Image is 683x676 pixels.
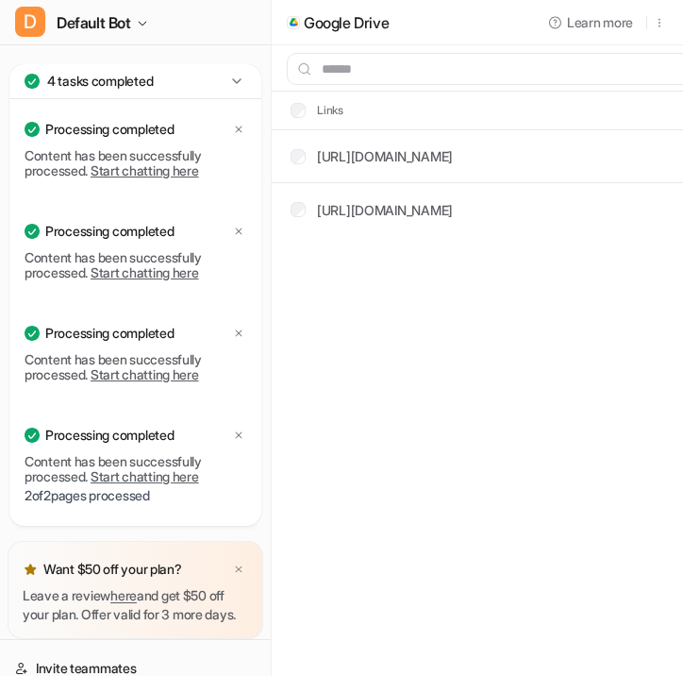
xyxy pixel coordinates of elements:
button: Learn more [541,7,642,38]
p: Content has been successfully processed. [25,352,246,382]
p: Content has been successfully processed. [25,148,246,178]
a: Start chatting here [91,264,199,280]
a: [URL][DOMAIN_NAME] [317,148,453,164]
p: 4 tasks completed [47,72,153,91]
p: Processing completed [45,120,174,139]
p: Processing completed [45,222,174,241]
th: Links [275,99,344,122]
span: D [15,7,45,37]
a: [URL][DOMAIN_NAME] [317,202,453,218]
p: Want $50 off your plan? [43,560,182,579]
span: Learn more [567,12,633,32]
a: Start chatting here [91,366,199,382]
img: x [233,564,244,576]
p: Processing completed [45,426,174,445]
span: Default Bot [57,9,131,36]
p: Google Drive [304,13,389,32]
p: Leave a review and get $50 off your plan. Offer valid for 3 more days. [23,586,248,624]
p: Content has been successfully processed. [25,250,246,280]
a: Chat [8,57,263,83]
p: Processing completed [45,324,174,343]
p: Content has been successfully processed. [25,454,246,484]
a: here [110,587,137,603]
p: 2 of 2 pages processed [25,488,246,503]
a: Start chatting here [91,162,199,178]
img: google_drive icon [290,18,298,25]
img: star [23,562,38,577]
a: Start chatting here [91,468,199,484]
